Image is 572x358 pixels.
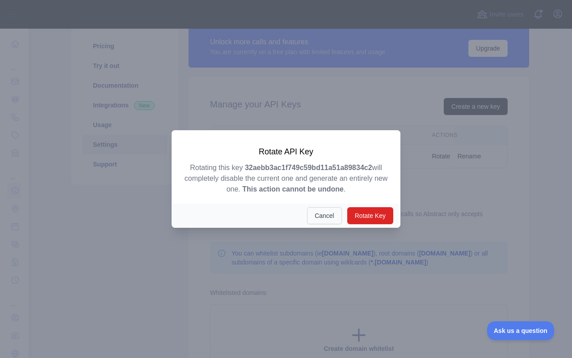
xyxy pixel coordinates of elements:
[242,185,344,193] strong: This action cannot be undone
[182,146,390,157] h3: Rotate API Key
[347,207,393,224] button: Rotate Key
[245,164,372,171] strong: 32aebb3ac1f749c59bd11a51a89834c2
[182,162,390,195] p: Rotating this key will completely disable the current one and generate an entirely new one. .
[307,207,342,224] button: Cancel
[487,321,554,340] iframe: Toggle Customer Support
